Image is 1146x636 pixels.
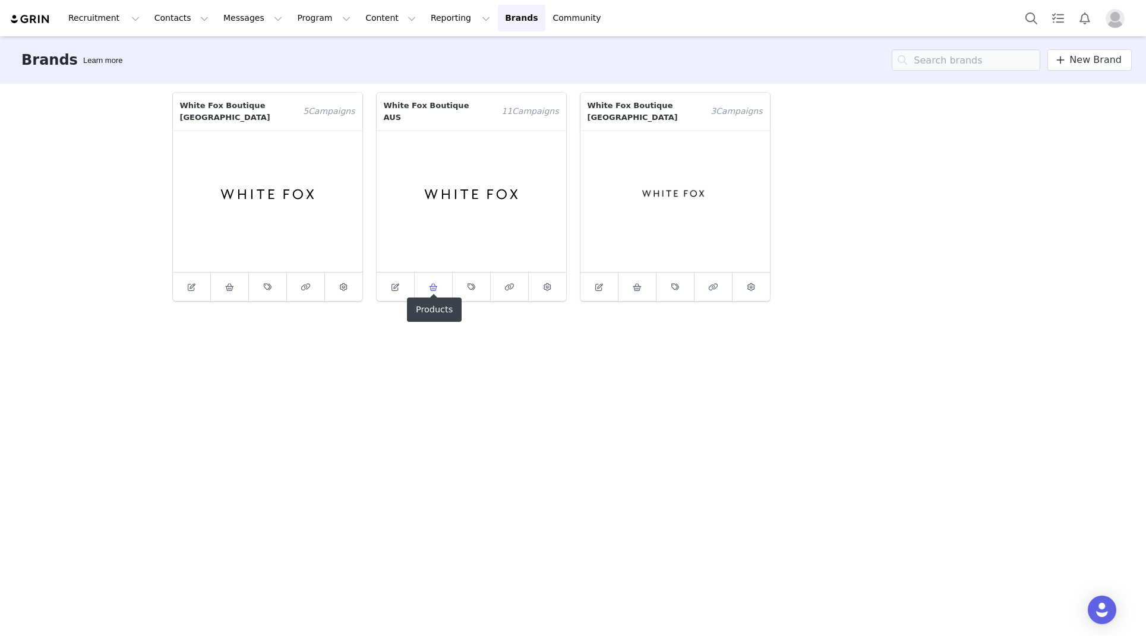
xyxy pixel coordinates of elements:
[147,5,216,31] button: Contacts
[10,14,51,25] img: grin logo
[703,93,769,130] span: Campaign
[1045,5,1071,31] a: Tasks
[351,105,355,118] span: s
[358,5,423,31] button: Content
[546,5,614,31] a: Community
[1088,596,1116,624] div: Open Intercom Messenger
[61,5,147,31] button: Recruitment
[501,105,512,118] span: 11
[424,5,497,31] button: Reporting
[554,105,558,118] span: s
[1018,5,1044,31] button: Search
[758,105,762,118] span: s
[711,105,716,118] span: 3
[216,5,289,31] button: Messages
[303,105,308,118] span: 5
[407,298,462,322] div: Products
[173,93,296,130] p: White Fox Boutique [GEOGRAPHIC_DATA]
[1072,5,1098,31] button: Notifications
[1098,9,1136,28] button: Profile
[1047,49,1132,71] a: New Brand
[21,49,78,71] h3: Brands
[494,93,566,130] span: Campaign
[296,93,362,130] span: Campaign
[1069,53,1122,67] span: New Brand
[1106,9,1125,28] img: placeholder-profile.jpg
[580,93,704,130] p: White Fox Boutique [GEOGRAPHIC_DATA]
[81,55,125,67] div: Tooltip anchor
[892,49,1040,71] input: Search brands
[377,93,495,130] p: White Fox Boutique AUS
[290,5,358,31] button: Program
[498,5,545,31] a: Brands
